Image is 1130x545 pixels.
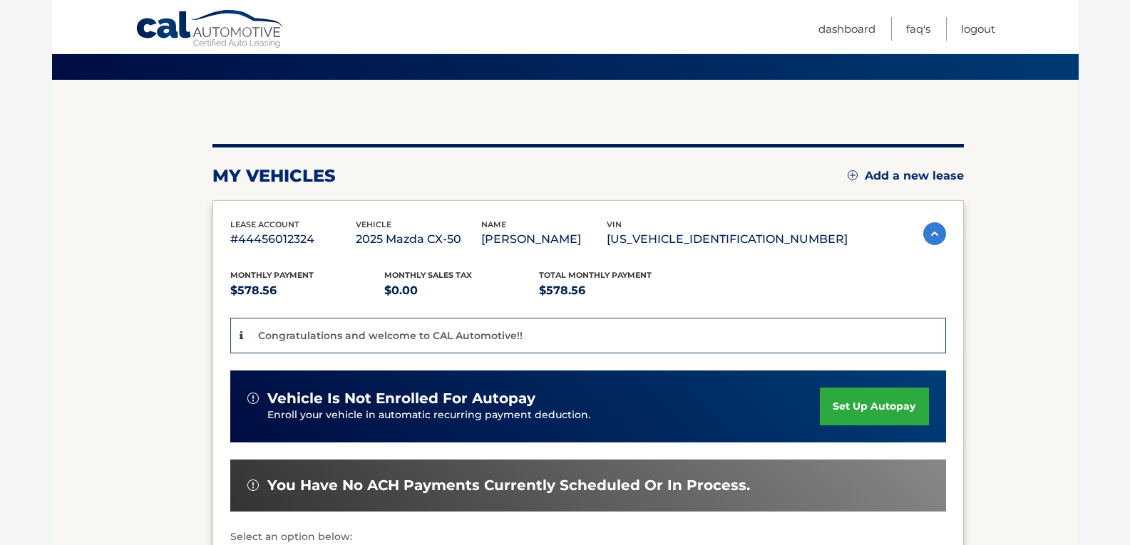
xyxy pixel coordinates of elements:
[356,229,481,249] p: 2025 Mazda CX-50
[356,219,391,229] span: vehicle
[481,219,506,229] span: name
[230,219,299,229] span: lease account
[848,170,858,180] img: add.svg
[212,165,336,187] h2: my vehicles
[961,17,995,41] a: Logout
[384,270,472,280] span: Monthly sales Tax
[848,169,964,183] a: Add a new lease
[384,281,539,301] p: $0.00
[267,390,535,408] span: vehicle is not enrolled for autopay
[267,408,821,423] p: Enroll your vehicle in automatic recurring payment deduction.
[135,9,285,51] a: Cal Automotive
[247,479,259,491] img: alert-white.svg
[539,270,652,280] span: Total Monthly Payment
[258,329,523,342] p: Congratulations and welcome to CAL Automotive!!
[923,222,946,245] img: accordion-active.svg
[607,219,622,229] span: vin
[539,281,694,301] p: $578.56
[820,388,928,425] a: set up autopay
[247,393,259,404] img: alert-white.svg
[267,477,750,494] span: You have no ACH payments currently scheduled or in process.
[818,17,875,41] a: Dashboard
[481,229,607,249] p: [PERSON_NAME]
[230,281,385,301] p: $578.56
[906,17,930,41] a: FAQ's
[230,270,314,280] span: Monthly Payment
[230,229,356,249] p: #44456012324
[607,229,848,249] p: [US_VEHICLE_IDENTIFICATION_NUMBER]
